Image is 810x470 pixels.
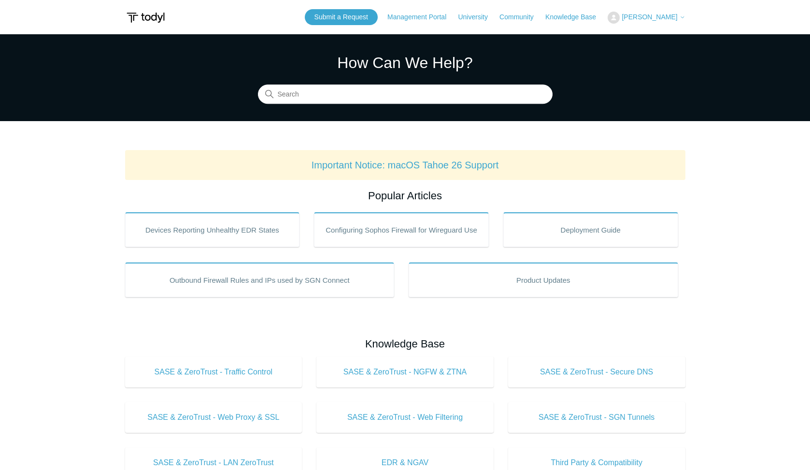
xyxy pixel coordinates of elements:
button: [PERSON_NAME] [608,12,685,24]
span: SASE & ZeroTrust - LAN ZeroTrust [140,457,288,469]
span: [PERSON_NAME] [622,13,677,21]
a: SASE & ZeroTrust - Web Filtering [316,402,494,433]
span: Third Party & Compatibility [523,457,671,469]
a: Management Portal [387,12,456,22]
a: Submit a Request [305,9,378,25]
a: Knowledge Base [545,12,606,22]
input: Search [258,85,553,104]
a: Deployment Guide [503,212,678,247]
a: Outbound Firewall Rules and IPs used by SGN Connect [125,263,395,297]
a: Community [499,12,543,22]
span: SASE & ZeroTrust - SGN Tunnels [523,412,671,423]
a: SASE & ZeroTrust - SGN Tunnels [508,402,685,433]
a: Configuring Sophos Firewall for Wireguard Use [314,212,489,247]
h2: Knowledge Base [125,336,685,352]
a: SASE & ZeroTrust - Secure DNS [508,357,685,387]
a: Devices Reporting Unhealthy EDR States [125,212,300,247]
span: SASE & ZeroTrust - Traffic Control [140,366,288,378]
a: SASE & ZeroTrust - NGFW & ZTNA [316,357,494,387]
a: Important Notice: macOS Tahoe 26 Support [312,160,499,170]
a: SASE & ZeroTrust - Traffic Control [125,357,302,387]
a: Product Updates [409,263,678,297]
a: University [458,12,497,22]
img: Todyl Support Center Help Center home page [125,9,166,27]
a: SASE & ZeroTrust - Web Proxy & SSL [125,402,302,433]
span: SASE & ZeroTrust - NGFW & ZTNA [331,366,479,378]
span: SASE & ZeroTrust - Web Filtering [331,412,479,423]
h2: Popular Articles [125,188,685,204]
span: SASE & ZeroTrust - Secure DNS [523,366,671,378]
span: EDR & NGAV [331,457,479,469]
span: SASE & ZeroTrust - Web Proxy & SSL [140,412,288,423]
h1: How Can We Help? [258,51,553,74]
